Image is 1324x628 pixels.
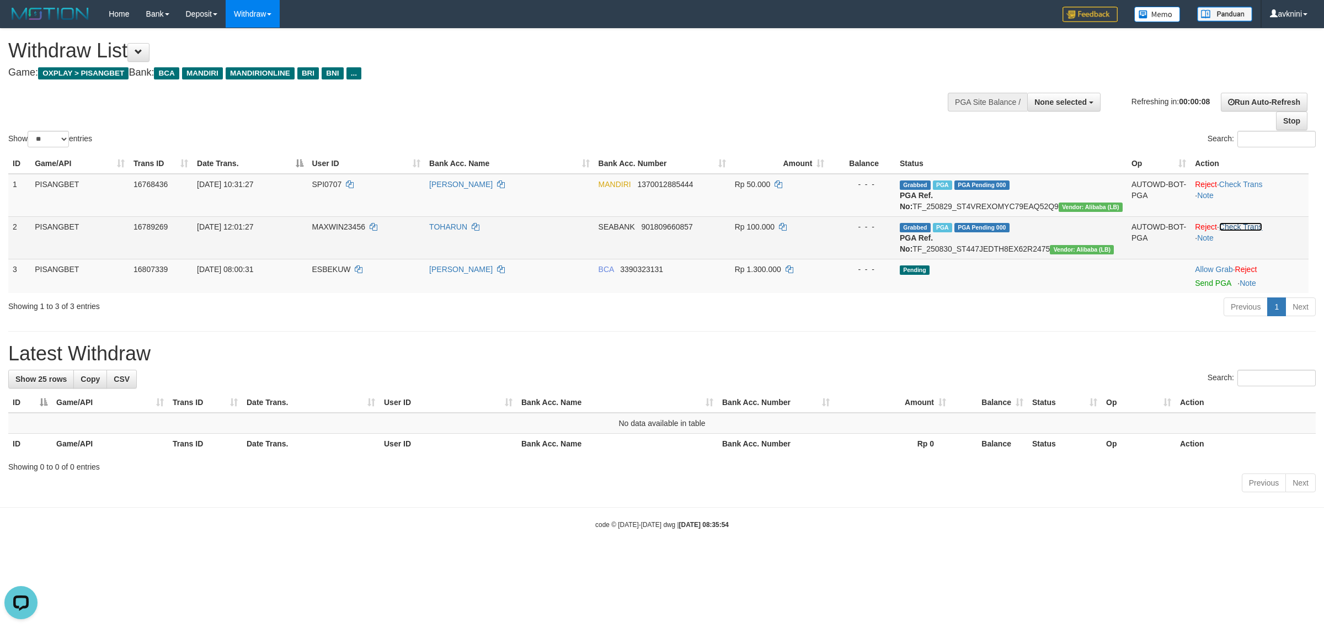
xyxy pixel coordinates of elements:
[242,434,380,454] th: Date Trans.
[8,392,52,413] th: ID: activate to sort column descending
[106,370,137,388] a: CSV
[895,174,1127,217] td: TF_250829_ST4VREXOMYC79EAQ52Q9
[1190,259,1309,293] td: ·
[429,222,467,231] a: TOHARUN
[595,521,729,529] small: code © [DATE]-[DATE] dwg |
[1190,174,1309,217] td: · ·
[154,67,179,79] span: BCA
[1197,191,1214,200] a: Note
[425,153,594,174] th: Bank Acc. Name: activate to sort column ascending
[1285,297,1316,316] a: Next
[933,180,952,190] span: Marked by avkyakub
[8,259,30,293] td: 3
[1127,216,1190,259] td: AUTOWD-BOT-PGA
[8,343,1316,365] h1: Latest Withdraw
[30,259,129,293] td: PISANGBET
[718,434,834,454] th: Bank Acc. Number
[1224,297,1268,316] a: Previous
[517,392,718,413] th: Bank Acc. Name: activate to sort column ascending
[168,392,242,413] th: Trans ID: activate to sort column ascending
[1242,473,1286,492] a: Previous
[1063,7,1118,22] img: Feedback.jpg
[900,223,931,232] span: Grabbed
[134,265,168,274] span: 16807339
[30,216,129,259] td: PISANGBET
[52,392,168,413] th: Game/API: activate to sort column ascending
[8,413,1316,434] td: No data available in table
[308,153,425,174] th: User ID: activate to sort column ascending
[1208,131,1316,147] label: Search:
[1176,392,1316,413] th: Action
[933,223,952,232] span: Marked by avksurya
[129,153,193,174] th: Trans ID: activate to sort column ascending
[1176,434,1316,454] th: Action
[134,222,168,231] span: 16789269
[599,180,631,189] span: MANDIRI
[1034,98,1087,107] span: None selected
[594,153,730,174] th: Bank Acc. Number: activate to sort column ascending
[380,434,517,454] th: User ID
[182,67,223,79] span: MANDIRI
[833,179,891,190] div: - - -
[8,153,30,174] th: ID
[895,153,1127,174] th: Status
[620,265,663,274] span: Copy 3390323131 to clipboard
[197,180,253,189] span: [DATE] 10:31:27
[1195,279,1231,288] a: Send PGA
[114,375,130,384] span: CSV
[833,221,891,232] div: - - -
[8,131,92,147] label: Show entries
[735,222,775,231] span: Rp 100.000
[197,265,253,274] span: [DATE] 08:00:31
[735,265,781,274] span: Rp 1.300.000
[312,222,365,231] span: MAXWIN23456
[1127,174,1190,217] td: AUTOWD-BOT-PGA
[134,180,168,189] span: 16768436
[242,392,380,413] th: Date Trans.: activate to sort column ascending
[1285,473,1316,492] a: Next
[1237,370,1316,386] input: Search:
[1197,233,1214,242] a: Note
[8,67,872,78] h4: Game: Bank:
[1179,97,1210,105] strong: 00:00:08
[735,180,771,189] span: Rp 50.000
[193,153,307,174] th: Date Trans.: activate to sort column descending
[168,434,242,454] th: Trans ID
[1208,370,1316,386] label: Search:
[8,40,872,62] h1: Withdraw List
[226,67,295,79] span: MANDIRIONLINE
[8,296,543,312] div: Showing 1 to 3 of 3 entries
[30,153,129,174] th: Game/API: activate to sort column ascending
[1197,7,1252,22] img: panduan.png
[297,67,319,79] span: BRI
[599,222,635,231] span: SEABANK
[1102,434,1176,454] th: Op
[641,222,692,231] span: Copy 901809660857 to clipboard
[38,67,129,79] span: OXPLAY > PISANGBET
[954,223,1010,232] span: PGA Pending
[599,265,614,274] span: BCA
[1195,265,1232,274] a: Allow Grab
[900,180,931,190] span: Grabbed
[829,153,895,174] th: Balance
[948,93,1027,111] div: PGA Site Balance /
[429,265,493,274] a: [PERSON_NAME]
[1050,245,1114,254] span: Vendor URL: https://dashboard.q2checkout.com/secure
[1237,131,1316,147] input: Search:
[1276,111,1307,130] a: Stop
[1059,203,1123,212] span: Vendor URL: https://dashboard.q2checkout.com/secure
[1221,93,1307,111] a: Run Auto-Refresh
[197,222,253,231] span: [DATE] 12:01:27
[28,131,69,147] select: Showentries
[346,67,361,79] span: ...
[30,174,129,217] td: PISANGBET
[834,392,951,413] th: Amount: activate to sort column ascending
[380,392,517,413] th: User ID: activate to sort column ascending
[1219,222,1263,231] a: Check Trans
[900,191,933,211] b: PGA Ref. No:
[679,521,729,529] strong: [DATE] 08:35:54
[73,370,107,388] a: Copy
[1134,7,1181,22] img: Button%20Memo.svg
[900,233,933,253] b: PGA Ref. No:
[1267,297,1286,316] a: 1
